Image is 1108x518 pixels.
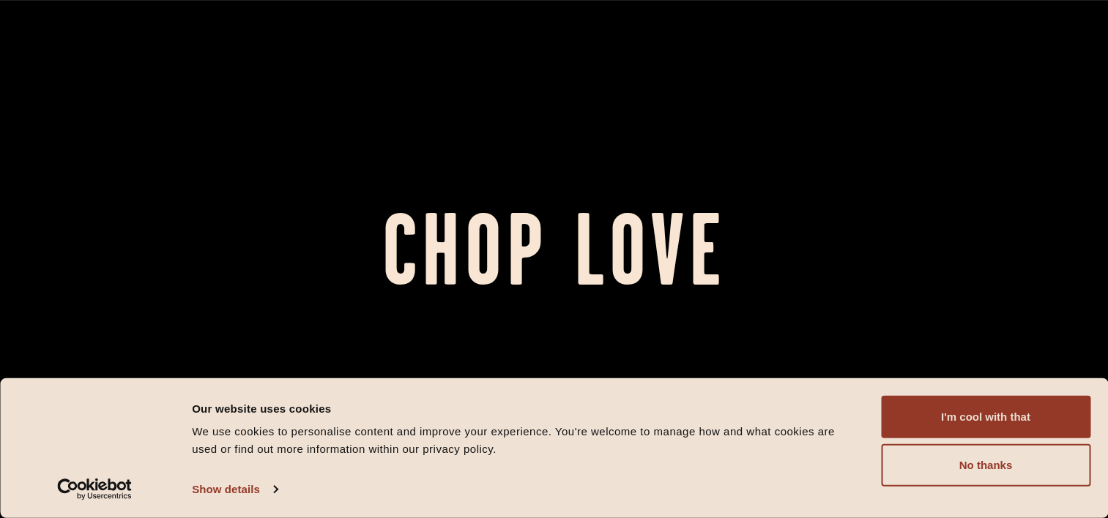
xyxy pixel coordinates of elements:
[881,444,1090,487] button: No thanks
[192,423,848,458] div: We use cookies to personalise content and improve your experience. You're welcome to manage how a...
[192,478,277,500] a: Show details
[31,478,159,500] a: Usercentrics Cookiebot - opens in a new window
[192,399,848,417] div: Our website uses cookies
[881,396,1090,438] button: I'm cool with that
